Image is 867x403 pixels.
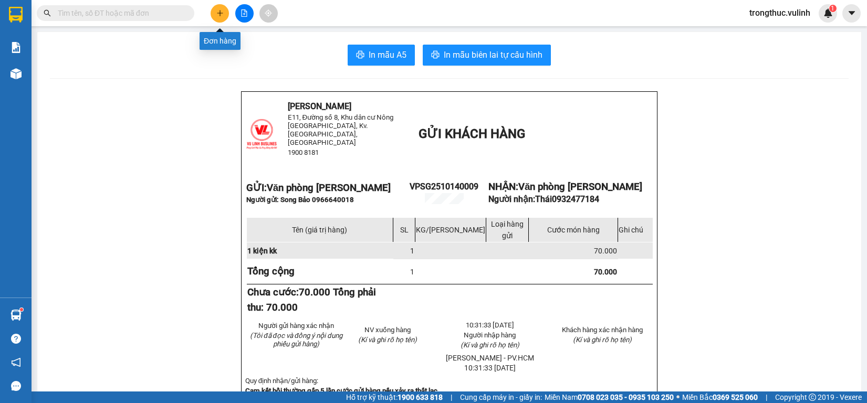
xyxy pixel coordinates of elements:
[245,377,318,385] span: Quy định nhận/gửi hàng:
[246,196,354,204] span: Người gửi: Song Bảo 0966640018
[44,9,51,17] span: search
[535,194,599,204] span: Thái
[461,341,519,349] span: (Kí và ghi rõ họ tên)
[20,308,23,311] sup: 1
[258,322,334,330] span: Người gửi hàng xác nhận
[9,7,23,23] img: logo-vxr
[578,393,674,401] strong: 0708 023 035 - 0935 103 250
[823,8,833,18] img: icon-new-feature
[235,4,254,23] button: file-add
[265,9,272,17] span: aim
[618,218,653,242] td: Ghi chú
[446,354,534,362] span: [PERSON_NAME] - PV.HCM
[419,126,525,141] span: GỬI KHÁCH HÀNG
[545,391,674,403] span: Miền Nam
[11,42,22,53] img: solution-icon
[410,182,478,192] span: VPSG2510140009
[245,387,437,395] strong: Cam kết bồi thường gấp 5 lần cước gửi hàng nếu xảy ra thất lạc
[246,182,391,194] strong: GỬI:
[410,247,414,255] span: 1
[741,6,819,19] span: trongthuc.vulinh
[842,4,861,23] button: caret-down
[58,7,182,19] input: Tìm tên, số ĐT hoặc mã đơn
[247,266,295,277] strong: Tổng cộng
[356,50,364,60] span: printer
[415,218,486,242] td: KG/[PERSON_NAME]
[464,331,516,339] span: Người nhập hàng
[250,332,342,348] em: (Tôi đã đọc và đồng ý nội dung phiếu gửi hàng)
[393,218,415,242] td: SL
[211,4,229,23] button: plus
[288,149,319,156] span: 1900 8181
[528,218,618,242] td: Cước món hàng
[369,48,406,61] span: In mẫu A5
[11,68,22,79] img: warehouse-icon
[460,391,542,403] span: Cung cấp máy in - giấy in:
[676,395,680,399] span: ⚪️
[713,393,758,401] strong: 0369 525 060
[246,119,277,150] img: logo
[216,9,224,17] span: plus
[809,394,816,401] span: copyright
[552,194,599,204] span: 0932477184
[831,5,834,12] span: 1
[241,9,248,17] span: file-add
[488,194,599,204] strong: Người nhận:
[466,321,514,329] span: 10:31:33 [DATE]
[594,247,617,255] span: 70.000
[398,393,443,401] strong: 1900 633 818
[488,181,642,193] strong: NHẬN:
[562,326,643,334] span: Khách hàng xác nhận hàng
[423,45,551,66] button: printerIn mẫu biên lai tự cấu hình
[247,287,376,313] strong: Chưa cước:
[288,101,351,111] span: [PERSON_NAME]
[267,182,391,194] span: Văn phòng [PERSON_NAME]
[246,218,393,242] td: Tên (giá trị hàng)
[346,391,443,403] span: Hỗ trợ kỹ thuật:
[847,8,856,18] span: caret-down
[431,50,440,60] span: printer
[451,391,452,403] span: |
[518,181,642,193] span: Văn phòng [PERSON_NAME]
[829,5,837,12] sup: 1
[288,113,394,146] span: E11, Đường số 8, Khu dân cư Nông [GEOGRAPHIC_DATA], Kv.[GEOGRAPHIC_DATA], [GEOGRAPHIC_DATA]
[247,287,376,313] span: 70.000 Tổng phải thu: 70.000
[348,45,415,66] button: printerIn mẫu A5
[247,247,277,255] span: 1 kiện kk
[11,357,21,367] span: notification
[444,48,542,61] span: In mẫu biên lai tự cấu hình
[594,268,617,276] span: 70.000
[573,336,632,344] span: (Kí và ghi rõ họ tên)
[364,326,411,334] span: NV xuống hàng
[11,310,22,321] img: warehouse-icon
[766,391,767,403] span: |
[11,334,21,344] span: question-circle
[410,268,414,276] span: 1
[464,364,516,372] span: 10:31:33 [DATE]
[259,4,278,23] button: aim
[11,381,21,391] span: message
[682,391,758,403] span: Miền Bắc
[358,336,417,344] span: (Kí và ghi rõ họ tên)
[486,218,528,242] td: Loại hàng gửi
